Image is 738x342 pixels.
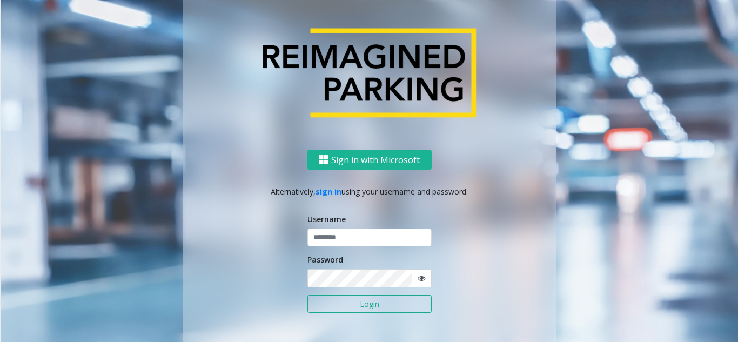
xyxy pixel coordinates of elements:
button: Login [307,295,432,313]
label: Password [307,254,343,265]
label: Username [307,213,346,225]
button: Sign in with Microsoft [307,150,432,170]
p: Alternatively, using your username and password. [194,186,545,197]
a: sign in [316,186,341,197]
